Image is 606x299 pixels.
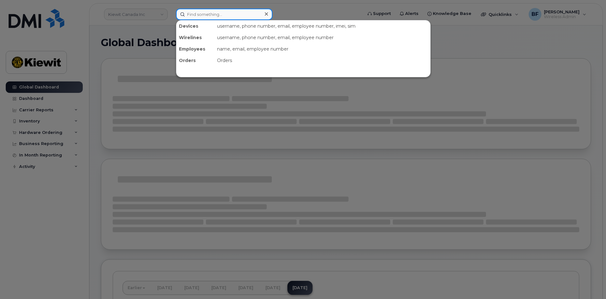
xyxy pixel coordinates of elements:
[215,20,430,32] div: username, phone number, email, employee number, imei, sim
[176,32,215,43] div: Wirelines
[215,43,430,55] div: name, email, employee number
[215,32,430,43] div: username, phone number, email, employee number
[215,55,430,66] div: Orders
[578,271,601,294] iframe: Messenger Launcher
[176,55,215,66] div: Orders
[176,20,215,32] div: Devices
[176,43,215,55] div: Employees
